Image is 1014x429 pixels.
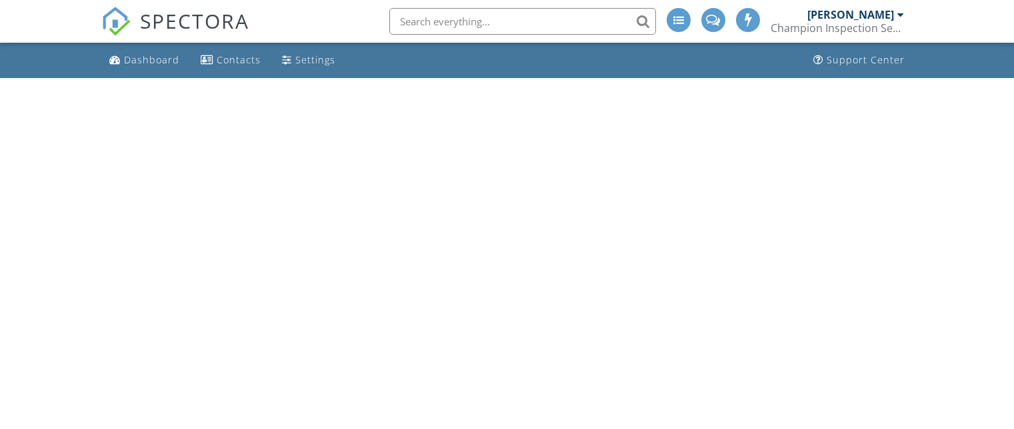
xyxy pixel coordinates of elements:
[140,7,249,35] span: SPECTORA
[104,48,185,73] a: Dashboard
[101,18,249,46] a: SPECTORA
[195,48,266,73] a: Contacts
[771,21,904,35] div: Champion Inspection Services
[389,8,656,35] input: Search everything...
[101,7,131,36] img: The Best Home Inspection Software - Spectora
[124,53,179,66] div: Dashboard
[217,53,261,66] div: Contacts
[277,48,341,73] a: Settings
[295,53,335,66] div: Settings
[808,48,910,73] a: Support Center
[827,53,905,66] div: Support Center
[807,8,894,21] div: [PERSON_NAME]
